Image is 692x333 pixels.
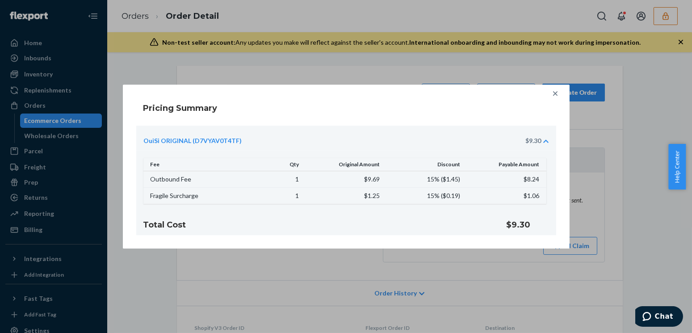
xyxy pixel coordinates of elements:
[304,188,385,204] td: $1.25
[20,6,38,14] span: Chat
[143,136,242,145] a: OuiSi ORIGINAL (D7VYAV0T4TF)
[264,188,304,204] td: 1
[466,171,546,188] td: $8.24
[304,171,385,188] td: $9.69
[143,188,264,204] td: Fragile Surcharge
[264,158,304,171] th: Qty
[385,158,466,171] th: Discount
[304,158,385,171] th: Original Amount
[466,158,546,171] th: Payable Amount
[385,188,466,204] td: 15% ( $0.19 )
[506,219,549,231] h4: $9.30
[264,171,304,188] td: 1
[466,188,546,204] td: $1.06
[143,158,264,171] th: Fee
[143,102,218,114] h4: Pricing Summary
[385,171,466,188] td: 15% ( $1.45 )
[143,171,264,188] td: Outbound Fee
[143,219,485,231] h4: Total Cost
[525,136,541,145] div: $9.30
